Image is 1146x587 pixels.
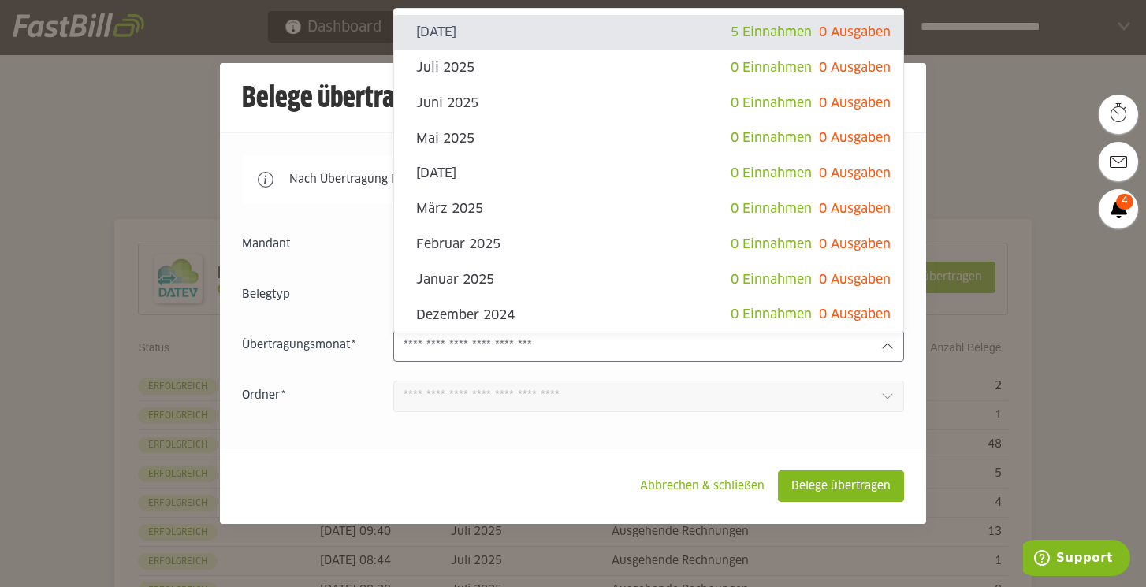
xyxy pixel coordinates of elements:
sl-option: Dezember 2024 [394,297,903,333]
span: 0 Einnahmen [731,273,812,286]
sl-option: Mai 2025 [394,121,903,156]
span: 0 Ausgaben [819,26,891,39]
sl-option: [DATE] [394,15,903,50]
sl-button: Belege übertragen [778,470,904,502]
span: 0 Ausgaben [819,273,891,286]
span: 0 Einnahmen [731,308,812,321]
sl-option: Juli 2025 [394,50,903,86]
sl-option: Juni 2025 [394,86,903,121]
span: 0 Ausgaben [819,238,891,251]
a: 4 [1099,189,1138,228]
sl-option: Februar 2025 [394,227,903,262]
span: 0 Ausgaben [819,132,891,144]
span: 5 Einnahmen [731,26,812,39]
sl-option: März 2025 [394,191,903,227]
span: 4 [1116,194,1133,210]
span: 0 Ausgaben [819,61,891,74]
span: 0 Einnahmen [731,97,812,110]
span: 0 Ausgaben [819,167,891,180]
sl-button: Abbrechen & schließen [627,470,778,502]
span: 0 Ausgaben [819,308,891,321]
sl-option: Januar 2025 [394,262,903,298]
span: 0 Ausgaben [819,97,891,110]
span: 0 Einnahmen [731,61,812,74]
span: 0 Einnahmen [731,167,812,180]
sl-option: [DATE] [394,156,903,191]
span: 0 Einnahmen [731,238,812,251]
span: 0 Einnahmen [731,132,812,144]
span: 0 Ausgaben [819,202,891,215]
span: 0 Einnahmen [731,202,812,215]
iframe: Öffnet ein Widget, in dem Sie weitere Informationen finden [1023,540,1130,579]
